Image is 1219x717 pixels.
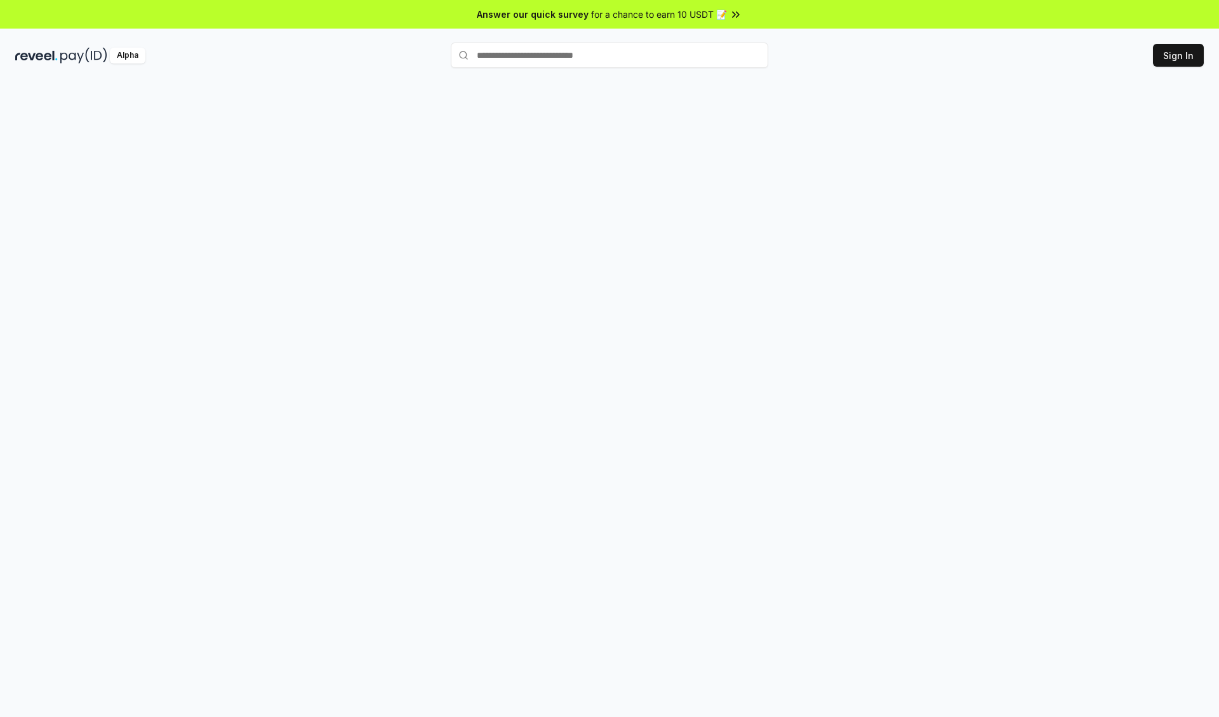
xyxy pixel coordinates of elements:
div: Alpha [110,48,145,64]
button: Sign In [1153,44,1204,67]
img: pay_id [60,48,107,64]
span: Answer our quick survey [477,8,589,21]
img: reveel_dark [15,48,58,64]
span: for a chance to earn 10 USDT 📝 [591,8,727,21]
